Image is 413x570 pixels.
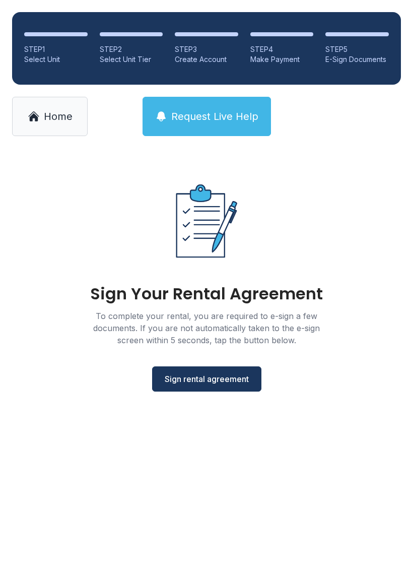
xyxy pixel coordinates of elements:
div: Make Payment [250,54,314,65]
div: STEP 1 [24,44,88,54]
span: Home [44,109,73,123]
div: STEP 3 [175,44,238,54]
div: Sign Your Rental Agreement [90,286,323,302]
div: STEP 2 [100,44,163,54]
span: Request Live Help [171,109,258,123]
div: Select Unit Tier [100,54,163,65]
div: To complete your rental, you are required to e-sign a few documents. If you are not automatically... [81,310,332,346]
span: Sign rental agreement [165,373,249,385]
div: STEP 4 [250,44,314,54]
div: Create Account [175,54,238,65]
div: E-Sign Documents [325,54,389,65]
div: Select Unit [24,54,88,65]
div: STEP 5 [325,44,389,54]
img: Rental agreement document illustration [154,168,259,274]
